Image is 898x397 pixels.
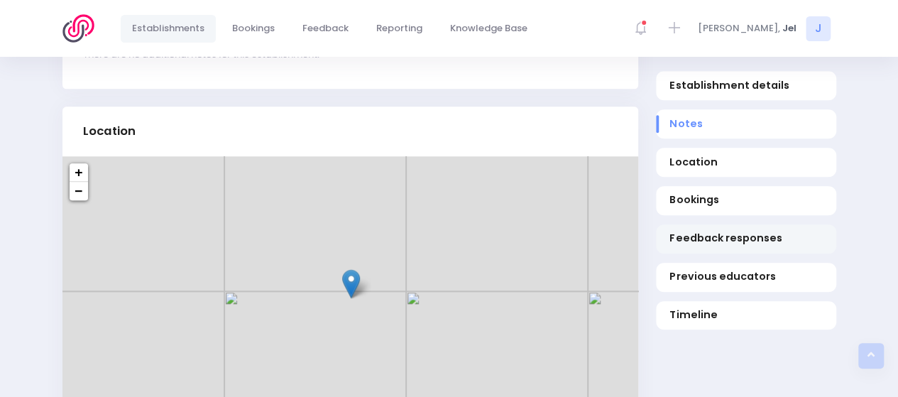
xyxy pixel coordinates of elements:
img: Logo [62,14,103,43]
span: Reporting [376,21,422,36]
span: Previous educators [669,269,822,284]
span: Notes [669,116,822,131]
a: Timeline [656,301,836,330]
span: Timeline [669,308,822,322]
span: Feedback responses [669,232,822,246]
a: Zoom out [70,182,88,200]
a: Feedback [291,15,361,43]
h3: Location [83,124,136,138]
a: Knowledge Base [439,15,540,43]
a: Feedback responses [656,224,836,254]
a: Reporting [365,15,434,43]
span: Establishment details [669,78,822,93]
span: Location [669,155,822,170]
a: Establishment details [656,71,836,100]
span: [PERSON_NAME], [698,21,780,36]
a: Bookings [656,186,836,215]
a: Bookings [221,15,287,43]
span: Bookings [669,193,822,208]
span: Knowledge Base [450,21,527,36]
a: Previous educators [656,263,836,292]
span: Jel [782,21,796,36]
span: Feedback [302,21,349,36]
img: St Joseph&#039;s Catholic School (Fairfield) [342,269,360,298]
a: Zoom in [70,163,88,182]
span: Bookings [232,21,275,36]
span: J [806,16,831,41]
span: Establishments [132,21,204,36]
a: Notes [656,109,836,138]
a: Location [656,148,836,177]
a: Establishments [121,15,217,43]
